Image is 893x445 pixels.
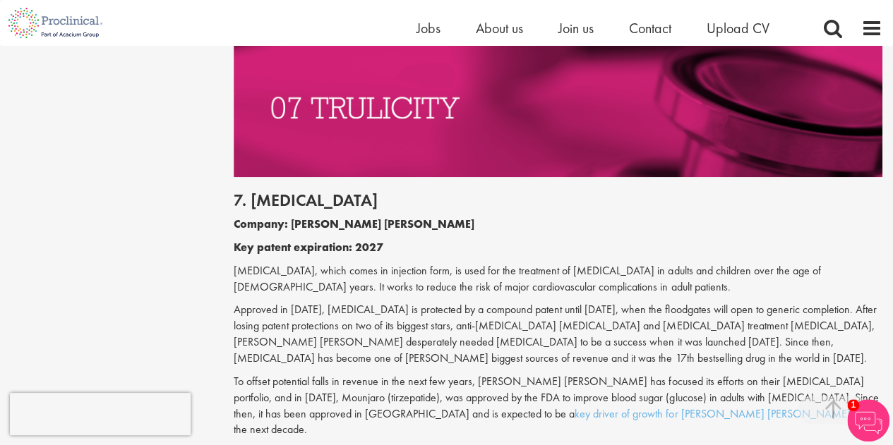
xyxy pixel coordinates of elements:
[558,19,594,37] a: Join us
[10,393,191,435] iframe: reCAPTCHA
[234,263,882,295] p: [MEDICAL_DATA], which comes in injection form, is used for the treatment of [MEDICAL_DATA] in adu...
[575,406,850,421] a: key driver of growth for [PERSON_NAME] [PERSON_NAME]
[476,19,523,37] a: About us
[234,302,882,366] p: Approved in [DATE], [MEDICAL_DATA] is protected by a compound patent until [DATE], when the flood...
[234,240,383,255] b: Key patent expiration: 2027
[416,19,440,37] a: Jobs
[234,38,882,177] img: Drugs with patents due to expire Trulicity
[234,217,474,231] b: Company: [PERSON_NAME] [PERSON_NAME]
[234,191,882,209] h2: 7. [MEDICAL_DATA]
[629,19,671,37] a: Contact
[847,399,889,441] img: Chatbot
[707,19,769,37] a: Upload CV
[847,399,859,411] span: 1
[234,374,882,438] p: To offset potential falls in revenue in the next few years, [PERSON_NAME] [PERSON_NAME] has focus...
